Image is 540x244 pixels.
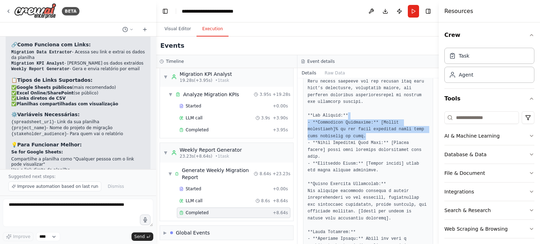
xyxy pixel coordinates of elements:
[444,25,534,45] button: Crew
[11,50,72,55] code: Migration Data Extractor
[13,234,30,239] span: Improve
[180,71,232,78] div: Migration KPI Analyst
[11,66,145,72] li: - Gera e envia relatório por email
[444,183,534,201] button: Integrations
[215,153,229,159] span: • 1 task
[444,127,534,145] button: AI & Machine Learning
[186,103,201,109] span: Started
[11,125,145,131] li: - Nome do projeto de migração
[11,150,63,154] strong: Se for Google Sheets:
[11,131,145,137] li: - Para quem vai o relatório
[11,50,145,61] li: - Acessa seu link e extrai os dados da planilha
[11,101,145,107] li: ✅
[11,120,54,125] code: {spreadsheet_url}
[11,61,145,67] li: - [PERSON_NAME] os dados extraídos
[163,150,168,156] span: ▼
[186,210,208,216] span: Completed
[423,6,433,16] button: Hide right sidebar
[261,198,270,204] span: 8.6s
[444,7,473,15] h4: Resources
[160,6,170,16] button: Hide left sidebar
[444,201,534,219] button: Search & Research
[11,85,145,91] li: ✅ (mais recomendado)
[444,89,534,108] button: Tools
[182,8,251,15] nav: breadcrumb
[17,91,73,95] strong: Excel Online/SharePoint
[11,111,145,118] h3: ⚙️
[272,171,290,177] span: + 23.23s
[17,142,82,147] strong: Para Funcionar Melhor:
[444,45,534,88] div: Crew
[104,182,127,191] button: Dismiss
[180,146,242,153] div: Weekly Report Generator
[139,25,150,34] button: Start a new chat
[168,92,173,97] span: ▼
[186,127,208,133] span: Completed
[259,92,271,97] span: 3.95s
[168,171,172,177] span: ▼
[163,230,167,236] span: ▶
[182,167,254,181] div: Generate Weekly Migration Report
[11,96,145,101] li: ✅
[163,74,168,80] span: ▼
[17,101,118,106] strong: Planilhas compartilhadas com visualização
[186,198,202,204] span: LLM call
[14,3,56,19] img: Logo
[11,157,145,167] li: Compartilhe a planilha como "Qualquer pessoa com o link pode visualizar"
[8,174,148,179] p: Suggested next steps:
[8,182,101,191] button: Improve automation based on last run
[3,199,153,227] textarea: To enrich screen reader interactions, please activate Accessibility in Grammarly extension settings
[261,115,270,121] span: 3.9s
[17,42,91,47] strong: Como Funciona com Links:
[11,91,145,96] li: ✅ (se público)
[273,127,288,133] span: + 3.95s
[11,61,64,66] code: Migration KPI Analyst
[3,232,33,241] button: Improve
[197,22,229,37] button: Execution
[273,198,288,204] span: + 8.64s
[11,126,47,131] code: {project_name}
[166,59,184,64] h3: Timeline
[259,171,271,177] span: 8.64s
[11,167,145,173] li: Use o link direto da planilha
[62,7,79,15] div: BETA
[444,164,534,182] button: File & Document
[108,184,124,189] span: Dismiss
[444,108,534,244] div: Tools
[159,22,197,37] button: Visual Editor
[186,115,202,121] span: LLM call
[459,71,473,78] div: Agent
[140,215,150,225] button: Click to speak your automation idea
[180,78,212,83] span: 19.28s (+3.95s)
[273,186,288,192] span: + 0.00s
[17,184,98,189] span: Improve automation based on last run
[273,210,288,216] span: + 8.64s
[444,145,534,164] button: Database & Data
[11,132,67,137] code: {stakeholder_audience}
[321,68,349,78] button: Raw Data
[459,52,469,59] div: Task
[17,96,66,101] strong: Links diretos de CSV
[272,92,290,97] span: + 19.28s
[131,232,153,241] button: Send
[215,78,229,83] span: • 1 task
[183,91,239,98] div: Analyze Migration KPIs
[307,59,335,64] h3: Event details
[11,119,145,125] li: - Link da sua planilha
[17,112,80,117] strong: Variáveis Necessárias:
[11,77,145,84] h3: 📋
[134,234,145,239] span: Send
[11,67,70,72] code: Weekly Report Generator
[180,153,212,159] span: 23.23s (+8.64s)
[17,85,72,90] strong: Google Sheets públicos
[297,68,321,78] button: Details
[120,25,136,34] button: Switch to previous chat
[11,141,145,148] h3: 💡
[444,220,534,238] button: Web Scraping & Browsing
[160,41,184,51] h2: Events
[273,103,288,109] span: + 0.00s
[176,229,210,236] div: Global Events
[11,41,145,48] h3: 🔗
[186,186,201,192] span: Started
[273,115,288,121] span: + 3.90s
